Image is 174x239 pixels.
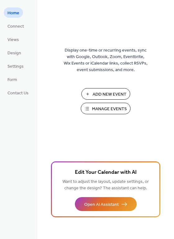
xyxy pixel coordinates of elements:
button: Add New Event [81,88,130,100]
span: Design [7,50,21,56]
a: Views [4,34,23,44]
span: Home [7,10,19,16]
button: Open AI Assistant [75,197,137,211]
a: Connect [4,21,28,31]
span: Display one-time or recurring events, sync with Google, Outlook, Zoom, Eventbrite, Wix Events or ... [64,47,148,73]
span: Settings [7,63,24,70]
button: Manage Events [81,103,130,114]
span: Edit Your Calendar with AI [75,168,137,177]
a: Form [4,74,21,84]
span: Form [7,77,17,83]
a: Design [4,47,25,58]
a: Settings [4,61,27,71]
span: Want to adjust the layout, update settings, or change the design? The assistant can help. [62,178,149,192]
span: Contact Us [7,90,29,97]
a: Contact Us [4,88,32,98]
a: Home [4,7,23,18]
span: Add New Event [93,91,126,98]
span: Connect [7,23,24,30]
span: Open AI Assistant [84,201,119,208]
span: Manage Events [92,106,127,112]
span: Views [7,37,19,43]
